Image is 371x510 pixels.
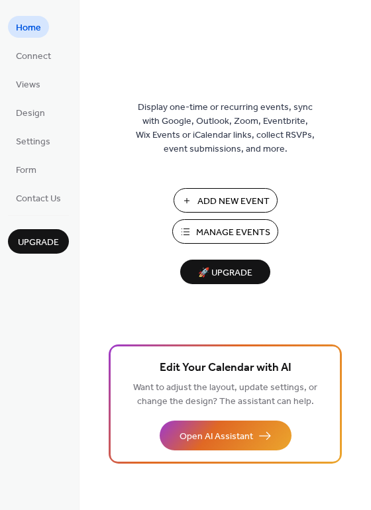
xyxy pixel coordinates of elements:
[16,135,50,149] span: Settings
[196,226,270,240] span: Manage Events
[188,264,262,282] span: 🚀 Upgrade
[18,236,59,250] span: Upgrade
[8,229,69,254] button: Upgrade
[8,44,59,66] a: Connect
[8,101,53,123] a: Design
[180,430,253,444] span: Open AI Assistant
[8,16,49,38] a: Home
[133,379,317,411] span: Want to adjust the layout, update settings, or change the design? The assistant can help.
[16,21,41,35] span: Home
[16,78,40,92] span: Views
[16,50,51,64] span: Connect
[180,260,270,284] button: 🚀 Upgrade
[16,192,61,206] span: Contact Us
[8,158,44,180] a: Form
[16,107,45,121] span: Design
[8,187,69,209] a: Contact Us
[136,101,315,156] span: Display one-time or recurring events, sync with Google, Outlook, Zoom, Eventbrite, Wix Events or ...
[8,73,48,95] a: Views
[172,219,278,244] button: Manage Events
[16,164,36,178] span: Form
[197,195,270,209] span: Add New Event
[160,359,291,378] span: Edit Your Calendar with AI
[174,188,278,213] button: Add New Event
[160,421,291,450] button: Open AI Assistant
[8,130,58,152] a: Settings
